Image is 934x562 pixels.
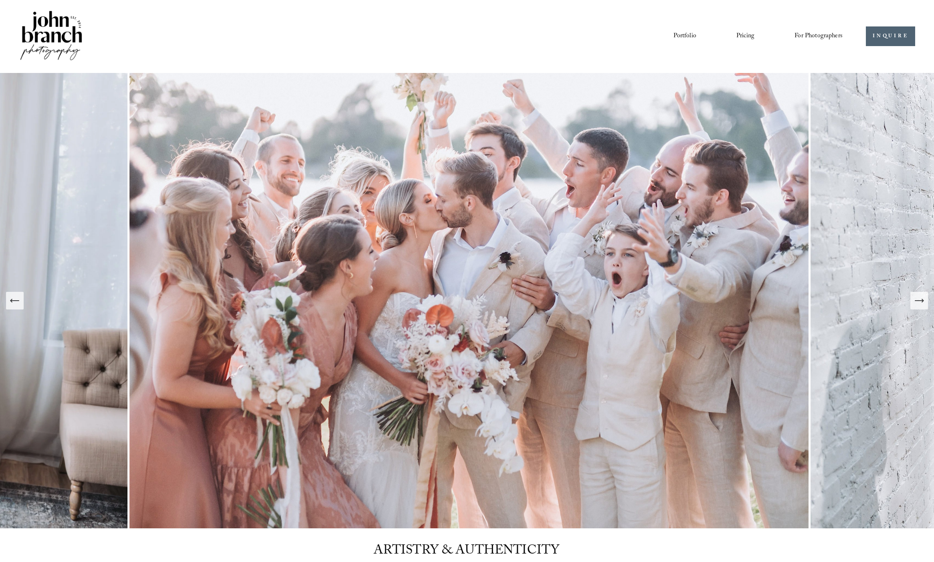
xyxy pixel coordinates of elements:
a: INQUIRE [866,26,915,46]
a: Pricing [736,30,754,43]
a: folder dropdown [795,30,843,43]
button: Next Slide [910,292,928,309]
span: For Photographers [795,30,843,42]
img: A wedding party celebrating outdoors, featuring a bride and groom kissing amidst cheering bridesm... [127,73,811,528]
button: Previous Slide [6,292,24,309]
img: John Branch IV Photography [19,9,84,63]
a: Portfolio [673,30,696,43]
